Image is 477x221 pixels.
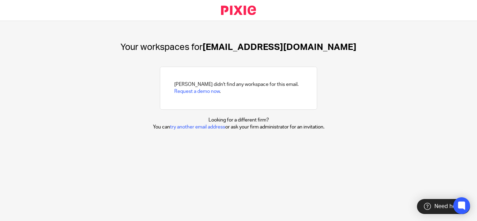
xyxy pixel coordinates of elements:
[120,42,357,53] h1: [EMAIL_ADDRESS][DOMAIN_NAME]
[174,81,299,95] h2: [PERSON_NAME] didn't find any workspace for this email. .
[120,43,203,52] span: Your workspaces for
[417,199,470,214] div: Need help?
[174,89,220,94] a: Request a demo now
[153,117,324,131] p: Looking for a different firm? You can or ask your firm administrator for an invitation.
[170,125,225,130] a: try another email address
